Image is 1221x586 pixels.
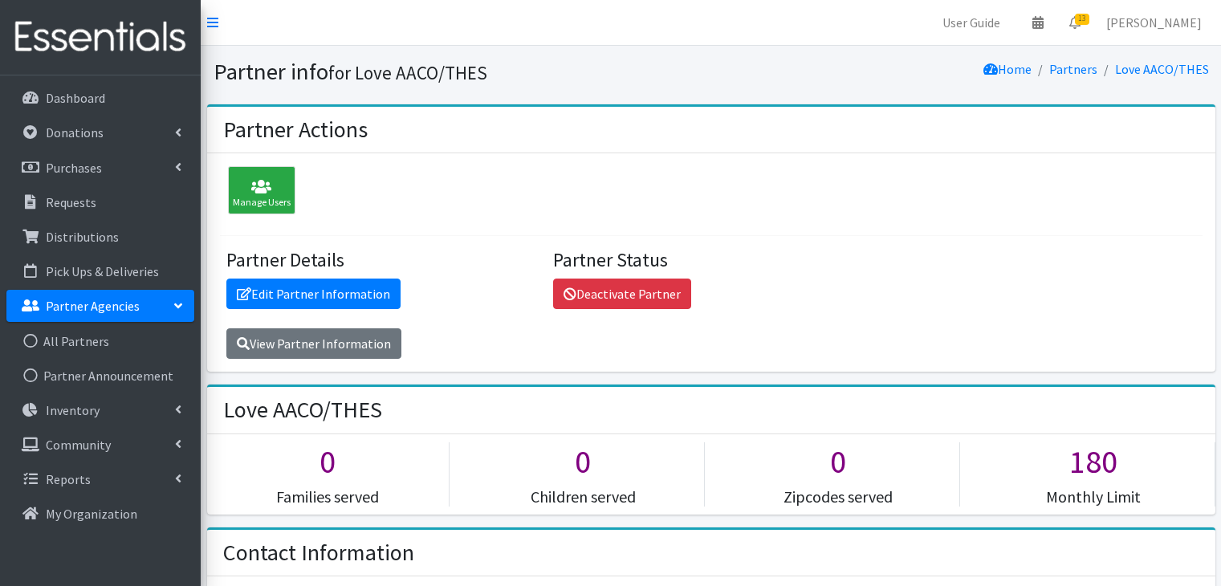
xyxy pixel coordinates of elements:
a: Purchases [6,152,194,184]
span: 13 [1075,14,1089,25]
p: Community [46,437,111,453]
a: View Partner Information [226,328,401,359]
a: Edit Partner Information [226,279,401,309]
a: My Organization [6,498,194,530]
small: for Love AACO/THES [328,61,487,84]
p: Inventory [46,402,100,418]
p: Dashboard [46,90,105,106]
a: Partner Announcement [6,360,194,392]
a: Community [6,429,194,461]
h1: 0 [717,442,959,481]
a: Home [983,61,1032,77]
h1: 0 [207,442,450,481]
a: User Guide [930,6,1013,39]
a: Love AACO/THES [1115,61,1209,77]
a: Distributions [6,221,194,253]
h5: Zipcodes served [717,487,959,507]
h5: Monthly Limit [972,487,1215,507]
a: Pick Ups & Deliveries [6,255,194,287]
a: Donations [6,116,194,149]
p: Donations [46,124,104,140]
a: Reports [6,463,194,495]
a: 13 [1056,6,1093,39]
img: HumanEssentials [6,10,194,64]
p: Requests [46,194,96,210]
a: Deactivate Partner [553,279,691,309]
a: Manage Users [220,185,295,201]
p: Pick Ups & Deliveries [46,263,159,279]
h1: 180 [972,442,1215,481]
h4: Partner Status [553,249,869,272]
h4: Partner Details [226,249,542,272]
p: Partner Agencies [46,298,140,314]
a: Partner Agencies [6,290,194,322]
a: Requests [6,186,194,218]
div: Manage Users [228,166,295,214]
a: Dashboard [6,82,194,114]
h1: 0 [462,442,704,481]
p: Distributions [46,229,119,245]
h2: Love AACO/THES [223,397,382,424]
a: Partners [1049,61,1097,77]
a: [PERSON_NAME] [1093,6,1215,39]
p: My Organization [46,506,137,522]
h2: Partner Actions [223,116,368,144]
a: Inventory [6,394,194,426]
p: Reports [46,471,91,487]
h5: Children served [462,487,704,507]
h5: Families served [207,487,450,507]
p: Purchases [46,160,102,176]
a: All Partners [6,325,194,357]
h2: Contact Information [223,539,414,567]
h1: Partner info [214,58,706,86]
